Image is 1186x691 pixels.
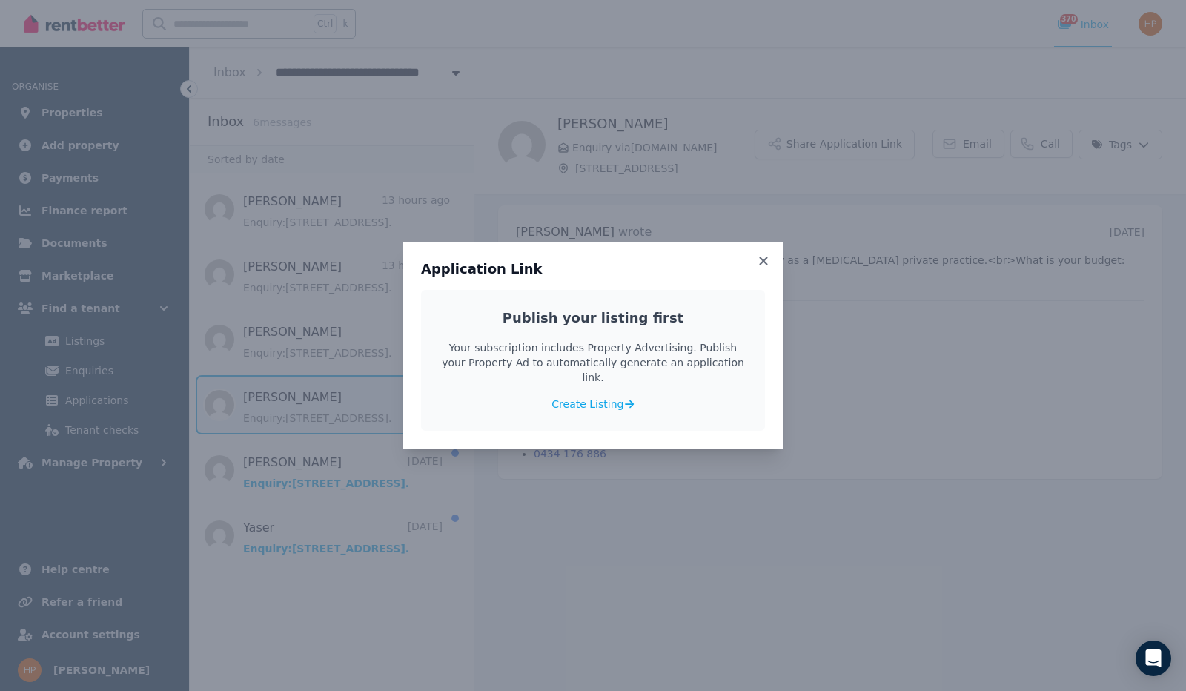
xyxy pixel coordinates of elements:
p: Publish your listing first [439,308,747,328]
h3: Application Link [421,260,765,278]
p: Your subscription includes Property Advertising. Publish your Property Ad to automatically genera... [439,340,747,385]
a: Create Listing [551,397,634,411]
div: Open Intercom Messenger [1136,641,1171,676]
span: Create Listing [551,397,623,411]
